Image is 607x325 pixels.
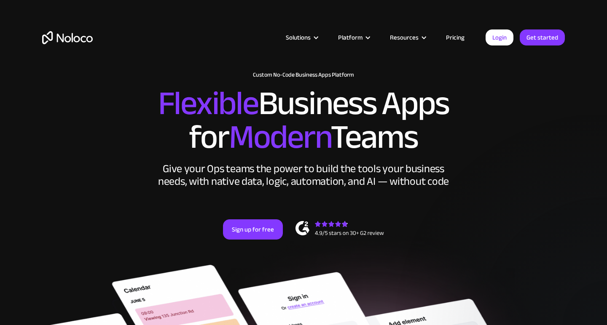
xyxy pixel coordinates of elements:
a: Login [486,29,513,45]
a: Sign up for free [223,219,283,240]
div: Platform [338,32,363,43]
a: Get started [520,29,565,45]
div: Give your Ops teams the power to build the tools your business needs, with native data, logic, au... [156,162,451,188]
div: Solutions [275,32,328,43]
div: Resources [379,32,435,43]
span: Flexible [158,72,258,135]
h2: Business Apps for Teams [42,87,565,154]
div: Platform [328,32,379,43]
span: Modern [229,106,330,168]
div: Resources [390,32,419,43]
a: Pricing [435,32,475,43]
div: Solutions [286,32,311,43]
a: home [42,31,93,44]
